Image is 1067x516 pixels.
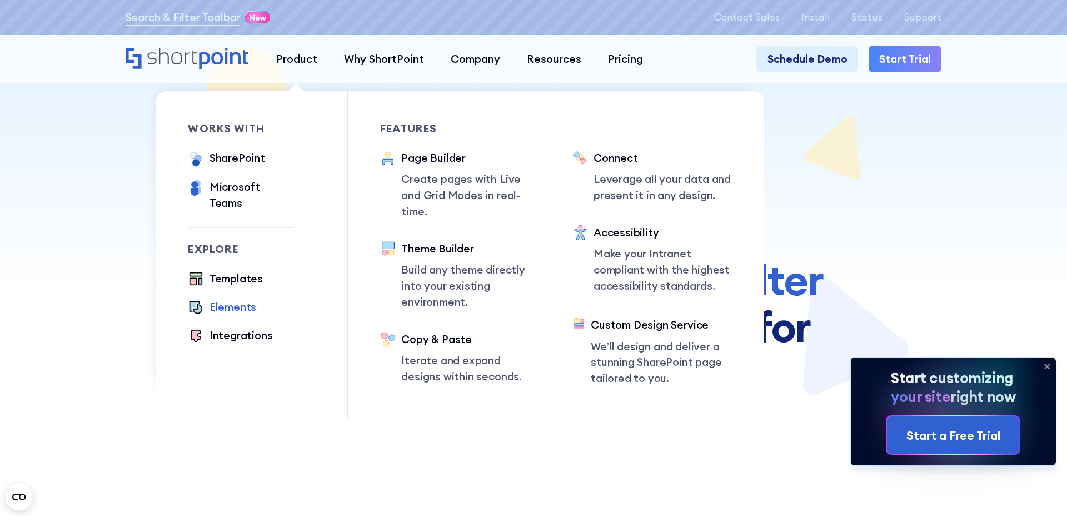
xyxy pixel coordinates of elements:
div: Why ShortPoint [344,51,424,67]
div: SharePoint [210,150,265,166]
div: Pricing [608,51,643,67]
a: Product [263,46,331,72]
a: SharePoint [188,150,265,168]
div: Microsoft Teams [210,179,295,211]
p: We’ll design and deliver a stunning SharePoint page tailored to you. [591,339,732,386]
a: Start Trial [869,46,941,72]
a: ConnectLeverage all your data and present it in any design. [572,150,732,204]
div: Accessibility [594,225,732,241]
a: Schedule Demo [756,46,857,72]
div: Resources [527,51,581,67]
button: Open CMP widget [6,484,32,510]
a: Pricing [595,46,656,72]
a: Copy & PasteIterate and expand designs within seconds. [380,331,540,385]
div: Product [276,51,317,67]
div: Explore [188,244,294,255]
div: Page Builder [401,150,540,166]
div: Connect [594,150,732,166]
div: Theme Builder [401,241,540,257]
p: Leverage all your data and present it in any design. [594,171,732,204]
a: Home [126,48,250,71]
a: Start a Free Trial [887,416,1019,454]
a: Status [851,12,882,23]
p: Create pages with Live and Grid Modes in real-time. [401,171,540,219]
p: Make your Intranet compliant with the highest accessibility standards. [594,246,732,294]
div: Start a Free Trial [906,426,1000,444]
a: Support [904,12,941,23]
iframe: Chat Widget [1011,463,1067,516]
div: Templates [210,271,263,287]
a: Microsoft Teams [188,179,294,211]
a: Templates [188,271,263,289]
a: Theme BuilderBuild any theme directly into your existing environment. [380,241,540,310]
div: Company [451,51,500,67]
a: Integrations [188,328,272,345]
div: works with [188,123,294,134]
div: Features [380,123,540,134]
a: Resources [513,46,595,72]
p: Iterate and expand designs within seconds. [401,353,540,385]
a: Elements [188,299,256,317]
a: Install [801,12,830,23]
a: Contact Sales [714,12,780,23]
a: AccessibilityMake your Intranet compliant with the highest accessibility standards. [572,225,732,296]
div: Copy & Paste [401,331,540,348]
div: Custom Design Service [591,317,732,333]
a: Custom Design ServiceWe’ll design and deliver a stunning SharePoint page tailored to you. [572,317,732,386]
a: Search & Filter Toolbar [126,9,241,26]
a: Why ShortPoint [331,46,437,72]
div: Elements [210,299,256,315]
a: Page BuilderCreate pages with Live and Grid Modes in real-time. [380,150,540,220]
a: Company [437,46,513,72]
p: Build any theme directly into your existing environment. [401,262,540,310]
div: Integrations [210,328,273,344]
